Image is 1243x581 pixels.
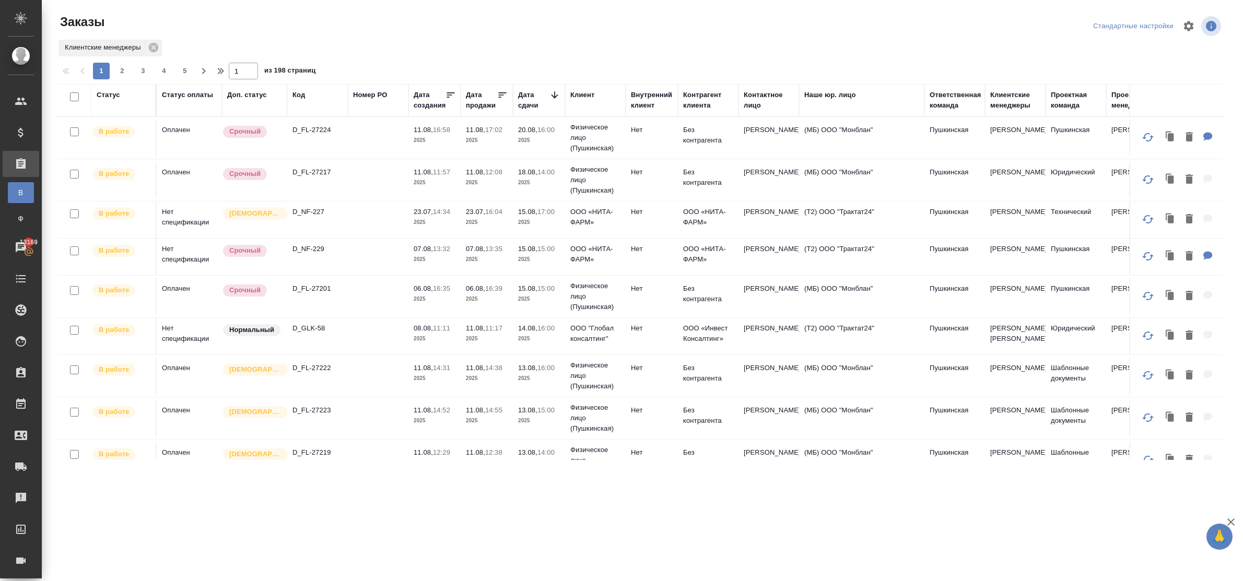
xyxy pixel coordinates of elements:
[466,126,485,134] p: 11.08,
[433,324,450,332] p: 11:11
[1106,239,1167,275] td: [PERSON_NAME]
[985,318,1046,354] td: [PERSON_NAME], [PERSON_NAME]
[799,201,924,238] td: (Т2) ООО "Трактат24"
[99,325,129,335] p: В работе
[683,323,733,344] p: ООО «Инвест Консалтинг»
[537,168,555,176] p: 14:00
[631,125,673,135] p: Нет
[537,284,555,292] p: 15:00
[229,208,282,219] p: [DEMOGRAPHIC_DATA]
[229,245,261,256] p: Срочный
[229,126,261,137] p: Срочный
[414,245,433,253] p: 07.08,
[466,284,485,292] p: 06.08,
[292,207,343,217] p: D_NF-227
[135,66,151,76] span: 3
[91,125,150,139] div: Выставляет ПМ после принятия заказа от КМа
[985,358,1046,394] td: [PERSON_NAME]
[518,416,560,426] p: 2025
[518,245,537,253] p: 15.08,
[1180,209,1198,230] button: Удалить
[1160,286,1180,307] button: Клонировать
[537,126,555,134] p: 16:00
[738,358,799,394] td: [PERSON_NAME]
[485,406,502,414] p: 14:55
[414,364,433,372] p: 11.08,
[229,449,282,459] p: [DEMOGRAPHIC_DATA]
[1106,201,1167,238] td: [PERSON_NAME]
[518,334,560,344] p: 2025
[537,245,555,253] p: 15:00
[1180,246,1198,267] button: Удалить
[91,447,150,461] div: Выставляет ПМ после принятия заказа от КМа
[466,416,508,426] p: 2025
[1106,400,1167,436] td: [PERSON_NAME]
[1046,239,1106,275] td: Пушкинская
[518,284,537,292] p: 15.08,
[924,162,985,198] td: Пушкинская
[570,281,620,312] p: Физическое лицо (Пушкинская)
[570,323,620,344] p: ООО "Глобал консалтинг"
[1046,278,1106,315] td: Пушкинская
[13,187,29,198] span: В
[1106,120,1167,156] td: [PERSON_NAME]
[222,283,282,298] div: Выставляется автоматически, если на указанный объем услуг необходимо больше времени в стандартном...
[537,448,555,456] p: 14:00
[518,254,560,265] p: 2025
[738,442,799,479] td: [PERSON_NAME]
[537,324,555,332] p: 16:00
[518,373,560,384] p: 2025
[157,162,222,198] td: Оплачен
[1160,325,1180,347] button: Клонировать
[485,284,502,292] p: 16:39
[222,405,282,419] div: Выставляется автоматически для первых 3 заказов нового контактного лица. Особое внимание
[1106,318,1167,354] td: [PERSON_NAME]
[157,201,222,238] td: Нет спецификации
[631,323,673,334] p: Нет
[414,458,455,468] p: 2025
[1160,449,1180,471] button: Клонировать
[433,126,450,134] p: 16:58
[570,207,620,228] p: ООО «НИТА-ФАРМ»
[924,400,985,436] td: Пушкинская
[292,125,343,135] p: D_FL-27224
[518,406,537,414] p: 13.08,
[1160,365,1180,386] button: Клонировать
[466,245,485,253] p: 07.08,
[1180,449,1198,471] button: Удалить
[433,168,450,176] p: 11:57
[1111,90,1162,111] div: Проектные менеджеры
[414,324,433,332] p: 08.08,
[924,239,985,275] td: Пушкинская
[14,237,44,247] span: 13169
[433,208,450,216] p: 14:34
[683,167,733,188] p: Без контрагента
[1046,358,1106,394] td: Шаблонные документы
[292,283,343,294] p: D_FL-27201
[99,245,129,256] p: В работе
[414,177,455,188] p: 2025
[631,447,673,458] p: Нет
[227,90,267,100] div: Доп. статус
[157,120,222,156] td: Оплачен
[631,405,673,416] p: Нет
[485,208,502,216] p: 16:04
[1180,325,1198,347] button: Удалить
[1135,125,1160,150] button: Обновить
[1160,169,1180,191] button: Клонировать
[157,442,222,479] td: Оплачен
[466,324,485,332] p: 11.08,
[91,323,150,337] div: Выставляет ПМ после принятия заказа от КМа
[414,448,433,456] p: 11.08,
[985,442,1046,479] td: [PERSON_NAME]
[414,406,433,414] p: 11.08,
[631,167,673,177] p: Нет
[414,254,455,265] p: 2025
[156,66,172,76] span: 4
[414,373,455,384] p: 2025
[1160,407,1180,429] button: Клонировать
[744,90,794,111] div: Контактное лицо
[99,208,129,219] p: В работе
[518,90,549,111] div: Дата сдачи
[353,90,387,100] div: Номер PO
